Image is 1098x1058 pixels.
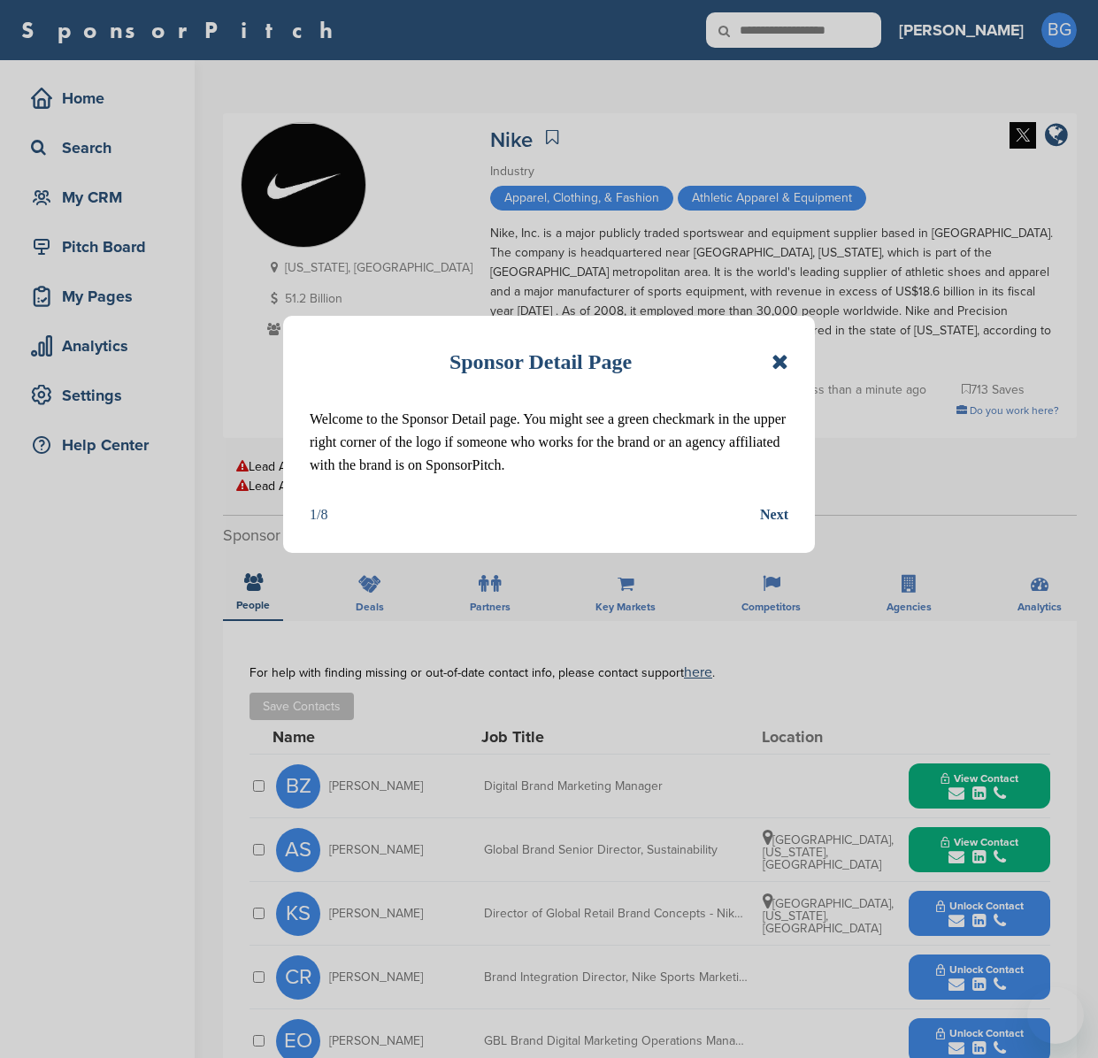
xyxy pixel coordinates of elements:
[310,503,327,526] div: 1/8
[310,408,788,477] p: Welcome to the Sponsor Detail page. You might see a green checkmark in the upper right corner of ...
[449,342,632,381] h1: Sponsor Detail Page
[1027,987,1084,1044] iframe: Button to launch messaging window
[760,503,788,526] button: Next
